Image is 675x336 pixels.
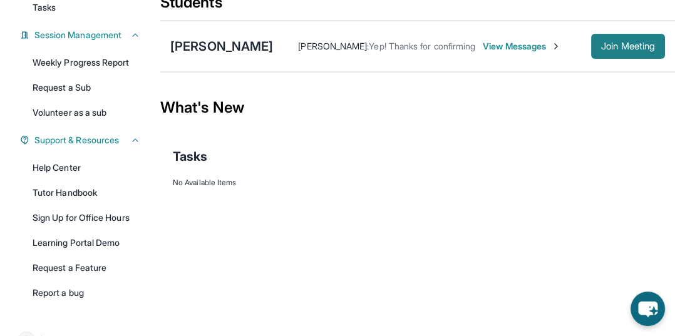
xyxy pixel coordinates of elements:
button: Session Management [29,29,140,41]
span: View Messages [483,40,561,53]
a: Report a bug [25,282,148,304]
span: [PERSON_NAME] : [298,41,369,51]
span: Tasks [173,148,207,165]
div: What's New [160,80,675,135]
a: Learning Portal Demo [25,232,148,254]
span: Yep! Thanks for confirming [369,41,475,51]
div: [PERSON_NAME] [170,38,273,55]
span: Tasks [33,1,56,14]
a: Sign Up for Office Hours [25,206,148,229]
button: Join Meeting [591,34,665,59]
span: Support & Resources [34,134,119,146]
img: Chevron-Right [551,41,561,51]
a: Request a Feature [25,257,148,279]
button: Support & Resources [29,134,140,146]
a: Weekly Progress Report [25,51,148,74]
div: No Available Items [173,178,662,188]
a: Request a Sub [25,76,148,99]
span: Session Management [34,29,121,41]
a: Help Center [25,156,148,179]
button: chat-button [631,292,665,326]
a: Volunteer as a sub [25,101,148,124]
a: Tutor Handbook [25,181,148,204]
span: Join Meeting [601,43,655,50]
